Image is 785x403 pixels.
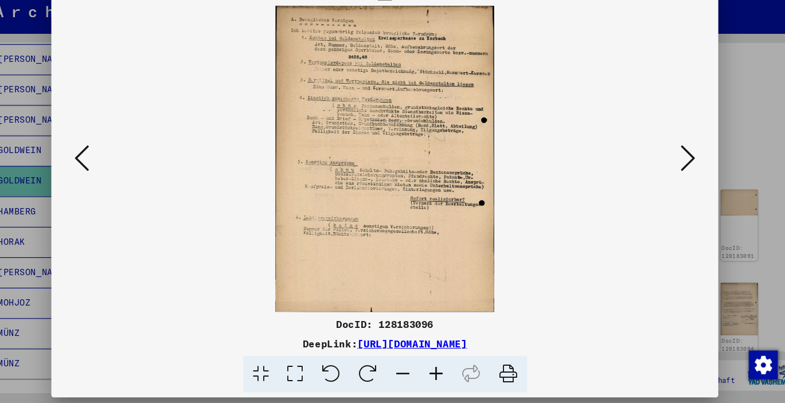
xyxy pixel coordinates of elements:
img: Zustimmung ändern [735,353,763,381]
div: Zustimmung ändern [735,353,762,380]
div: DeepLink: [79,340,706,354]
div: DocID: 128183096 [79,322,706,335]
a: [URL][DOMAIN_NAME] [367,341,470,353]
img: 002.jpg [118,29,667,317]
